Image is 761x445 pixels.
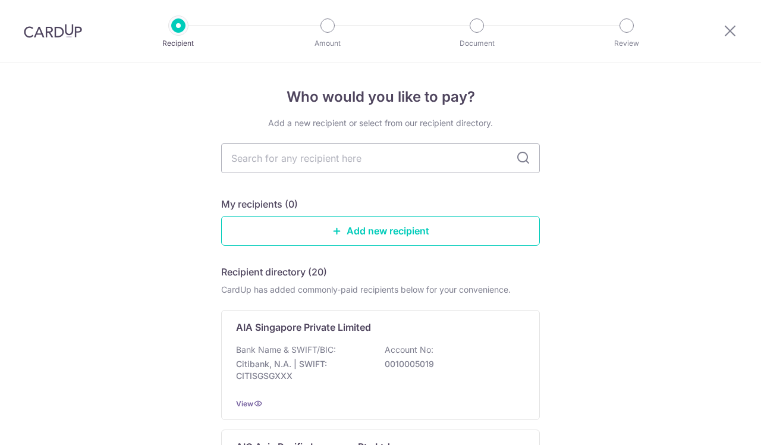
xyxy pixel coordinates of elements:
[236,320,371,334] p: AIA Singapore Private Limited
[433,37,521,49] p: Document
[236,399,253,408] a: View
[236,344,336,356] p: Bank Name & SWIFT/BIC:
[221,86,540,108] h4: Who would you like to pay?
[221,197,298,211] h5: My recipients (0)
[221,117,540,129] div: Add a new recipient or select from our recipient directory.
[385,344,433,356] p: Account No:
[134,37,222,49] p: Recipient
[221,216,540,246] a: Add new recipient
[284,37,372,49] p: Amount
[236,358,369,382] p: Citibank, N.A. | SWIFT: CITISGSGXXX
[583,37,671,49] p: Review
[221,284,540,296] div: CardUp has added commonly-paid recipients below for your convenience.
[24,24,82,38] img: CardUp
[221,265,327,279] h5: Recipient directory (20)
[221,143,540,173] input: Search for any recipient here
[385,358,518,370] p: 0010005019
